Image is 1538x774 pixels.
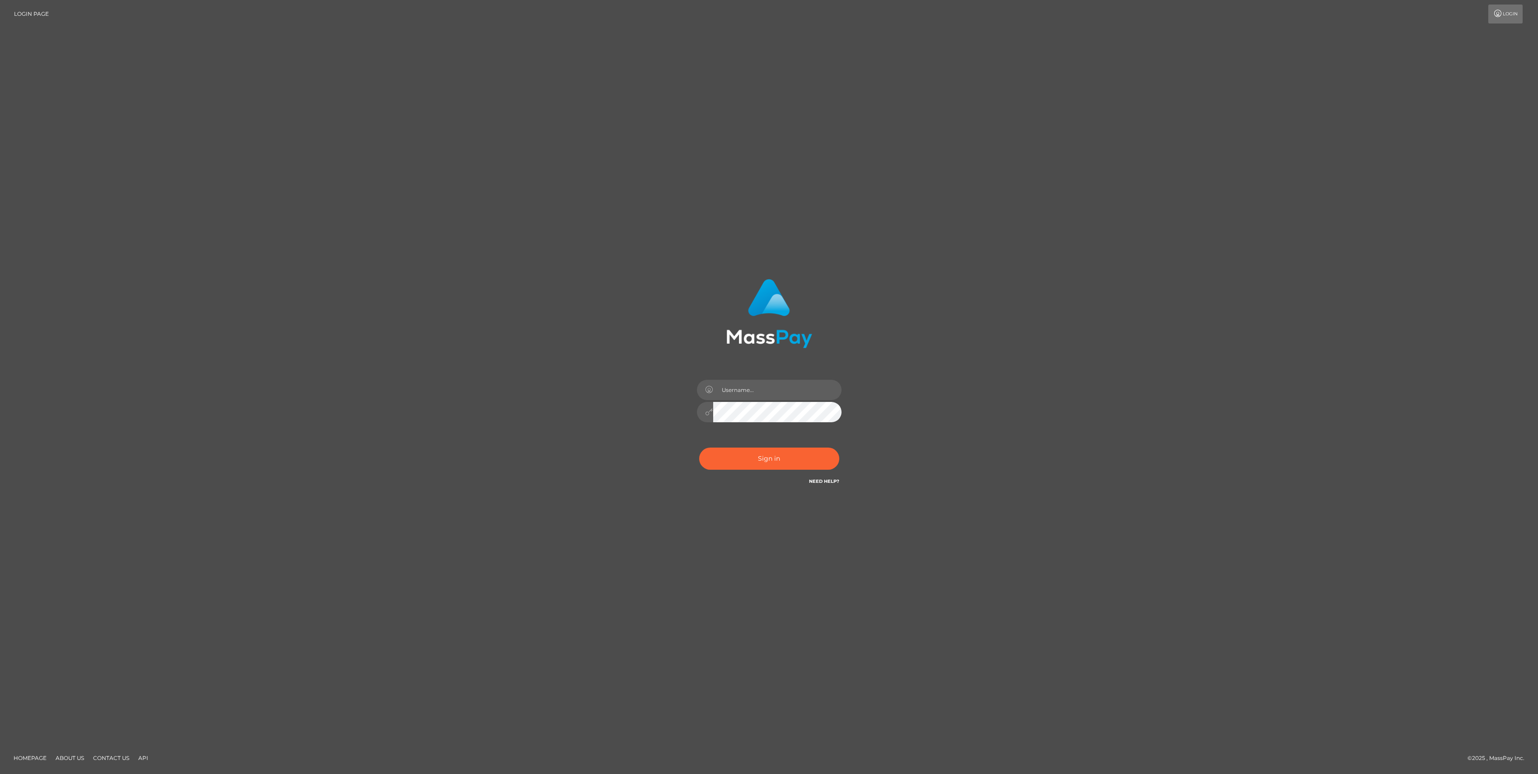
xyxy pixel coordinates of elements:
button: Sign in [699,448,839,470]
img: MassPay Login [726,279,812,348]
a: Contact Us [89,751,133,765]
a: About Us [52,751,88,765]
a: Homepage [10,751,50,765]
a: Need Help? [809,478,839,484]
a: API [135,751,152,765]
a: Login [1488,5,1523,24]
a: Login Page [14,5,49,24]
input: Username... [713,380,842,400]
div: © 2025 , MassPay Inc. [1467,753,1531,763]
